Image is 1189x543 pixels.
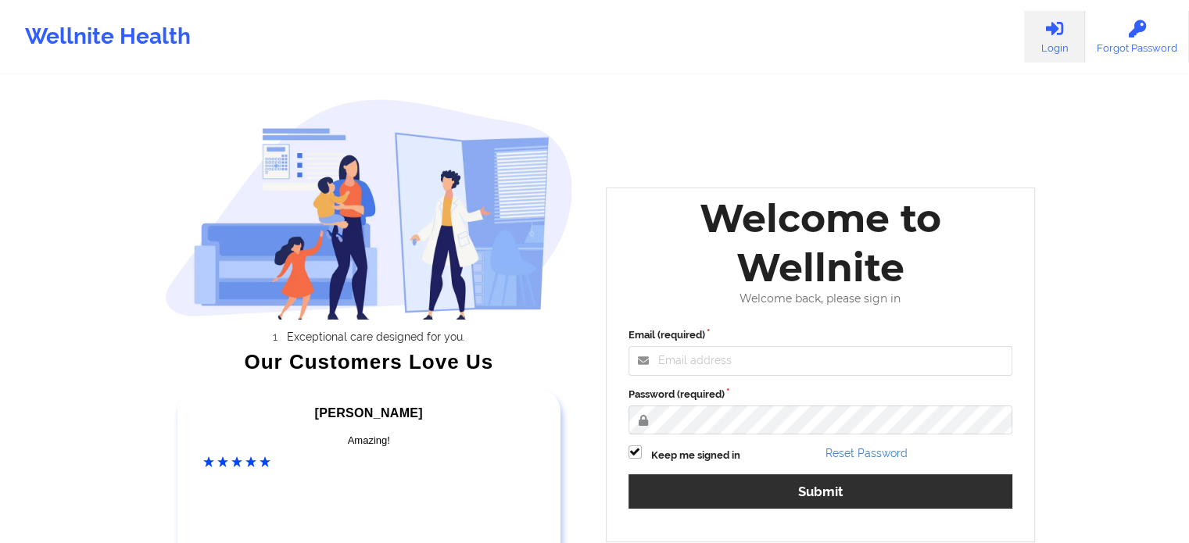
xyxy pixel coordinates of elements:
div: Amazing! [203,433,535,448]
a: Login [1024,11,1085,63]
div: Our Customers Love Us [165,354,573,370]
a: Forgot Password [1085,11,1189,63]
input: Email address [629,346,1013,376]
label: Keep me signed in [651,448,740,463]
div: Welcome back, please sign in [618,292,1024,305]
img: wellnite-auth-hero_200.c722682e.png [165,98,573,320]
label: Email (required) [629,327,1013,343]
button: Submit [629,474,1013,508]
a: Reset Password [825,447,908,459]
li: Exceptional care designed for you. [179,330,573,343]
label: Password (required) [629,387,1013,402]
span: [PERSON_NAME] [315,406,423,420]
div: Welcome to Wellnite [618,194,1024,292]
